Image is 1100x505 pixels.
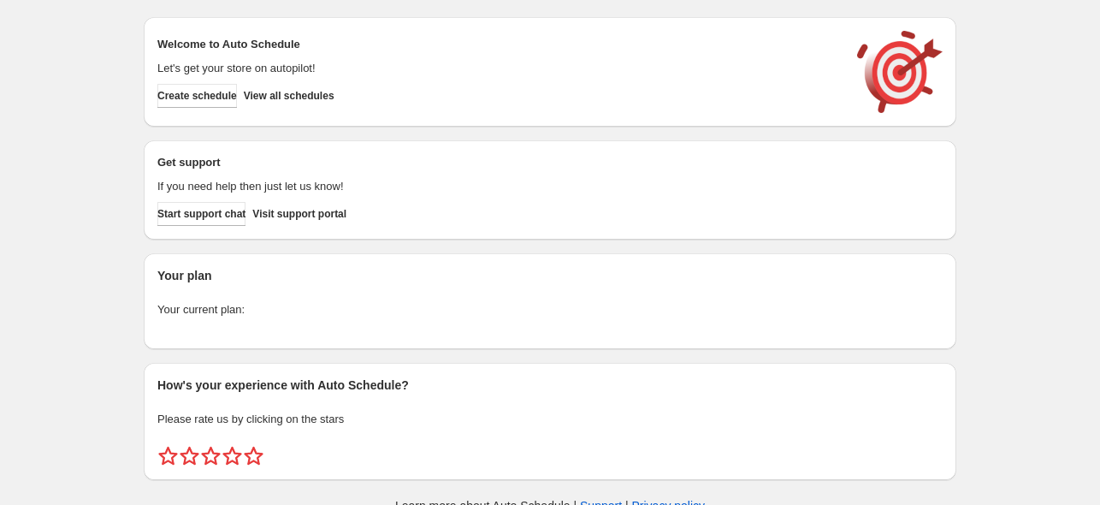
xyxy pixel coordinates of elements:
[157,207,245,221] span: Start support chat
[157,267,943,284] h2: Your plan
[157,411,943,428] p: Please rate us by clicking on the stars
[252,207,346,221] span: Visit support portal
[157,36,840,53] h2: Welcome to Auto Schedule
[157,154,840,171] h2: Get support
[252,202,346,226] a: Visit support portal
[157,301,943,318] p: Your current plan:
[157,89,237,103] span: Create schedule
[244,89,334,103] span: View all schedules
[157,202,245,226] a: Start support chat
[157,84,237,108] button: Create schedule
[157,178,840,195] p: If you need help then just let us know!
[244,84,334,108] button: View all schedules
[157,60,840,77] p: Let's get your store on autopilot!
[157,377,943,394] h2: How's your experience with Auto Schedule?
